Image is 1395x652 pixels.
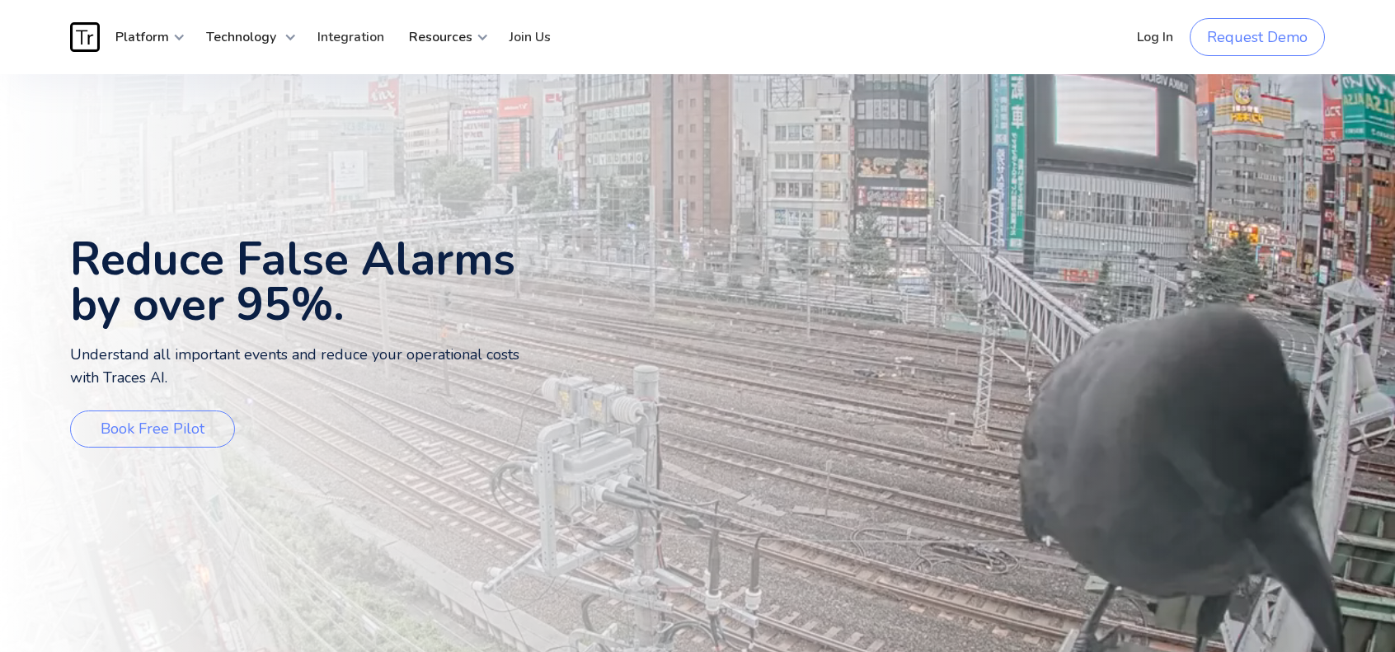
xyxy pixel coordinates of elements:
strong: Resources [409,28,472,46]
a: home [70,22,103,52]
p: Understand all important events and reduce your operational costs with Traces AI. [70,344,519,390]
a: Log In [1125,12,1186,62]
div: Resources [397,12,489,62]
img: Traces Logo [70,22,100,52]
div: Technology [194,12,297,62]
strong: Platform [115,28,169,46]
a: Integration [305,12,397,62]
a: Request Demo [1190,18,1325,56]
div: Platform [103,12,186,62]
strong: Reduce False Alarms by over 95%. [70,228,515,335]
a: Join Us [497,12,563,62]
strong: Technology [206,28,276,46]
a: Book Free Pilot [70,410,235,448]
